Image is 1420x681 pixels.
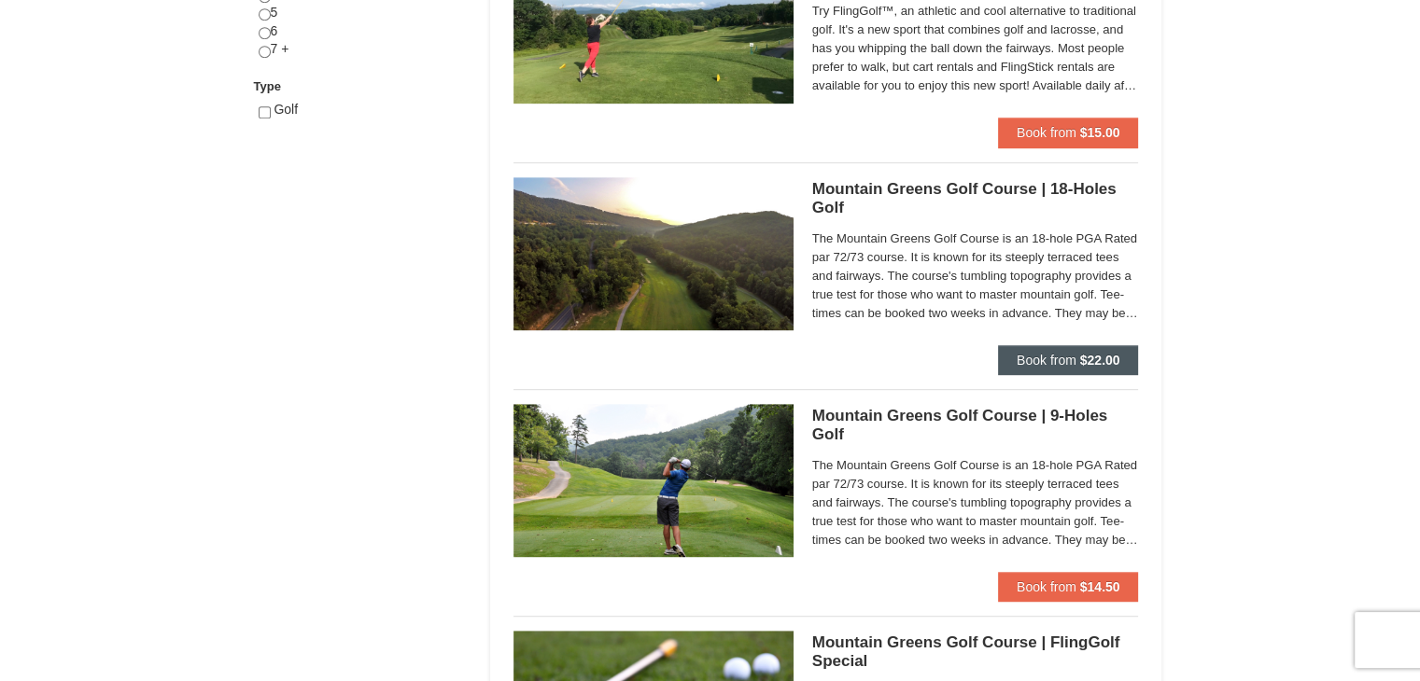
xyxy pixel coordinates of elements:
span: Book from [1017,125,1076,140]
span: Book from [1017,579,1076,594]
button: Book from $15.00 [998,118,1139,147]
span: Book from [1017,353,1076,368]
h5: Mountain Greens Golf Course | 9-Holes Golf [812,407,1139,444]
span: Golf [274,102,298,117]
span: Try FlingGolf™, an athletic and cool alternative to traditional golf. It's a new sport that combi... [812,2,1139,95]
span: The Mountain Greens Golf Course is an 18-hole PGA Rated par 72/73 course. It is known for its ste... [812,456,1139,549]
img: 6619888-35-9ba36b64.jpg [513,404,794,557]
button: Book from $14.50 [998,572,1139,602]
h5: Mountain Greens Golf Course | FlingGolf Special [812,633,1139,671]
img: 6619888-27-7e27a245.jpg [513,177,794,330]
strong: $15.00 [1080,125,1120,140]
button: Book from $22.00 [998,345,1139,375]
h5: Mountain Greens Golf Course | 18-Holes Golf [812,180,1139,217]
strong: Type [254,79,281,93]
span: The Mountain Greens Golf Course is an 18-hole PGA Rated par 72/73 course. It is known for its ste... [812,229,1139,323]
strong: $22.00 [1080,353,1120,368]
strong: $14.50 [1080,579,1120,594]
